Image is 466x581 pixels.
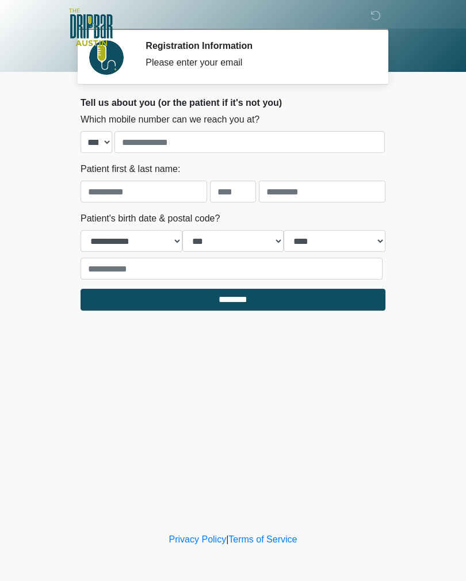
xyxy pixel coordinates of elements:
img: The DRIPBaR - Austin The Domain Logo [69,9,113,46]
img: Agent Avatar [89,40,124,75]
label: Patient's birth date & postal code? [81,212,220,225]
a: Terms of Service [228,534,297,544]
a: | [226,534,228,544]
label: Patient first & last name: [81,162,180,176]
label: Which mobile number can we reach you at? [81,113,259,127]
div: Please enter your email [146,56,368,70]
a: Privacy Policy [169,534,227,544]
h2: Tell us about you (or the patient if it's not you) [81,97,385,108]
